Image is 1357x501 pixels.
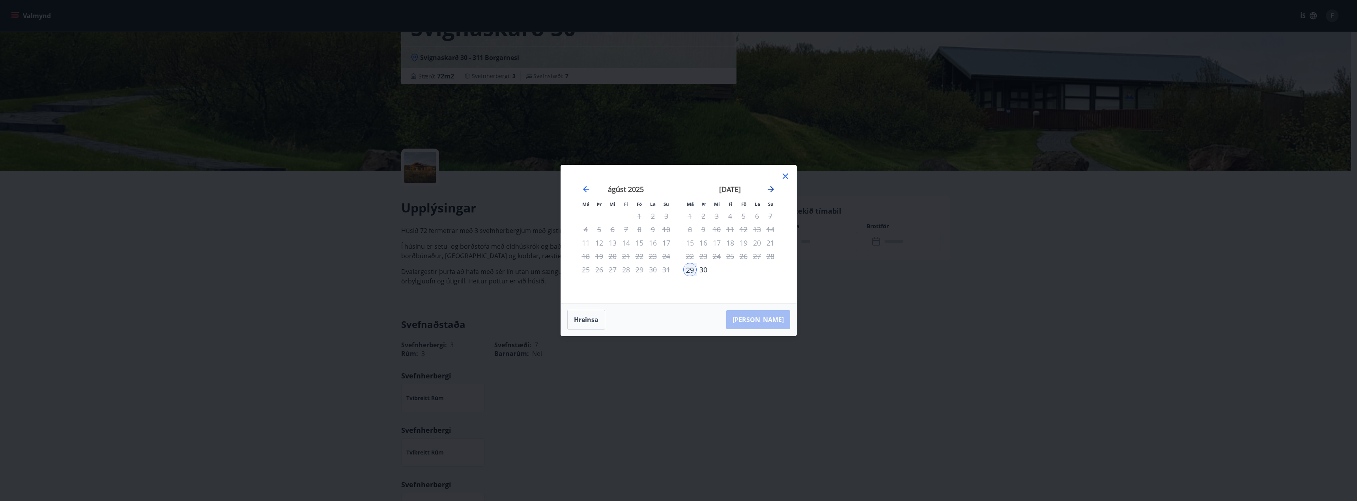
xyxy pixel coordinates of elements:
td: Not available. miðvikudagur, 27. ágúst 2025 [606,263,619,276]
td: Not available. mánudagur, 15. september 2025 [683,236,697,250]
td: Not available. sunnudagur, 17. ágúst 2025 [660,236,673,250]
small: Fi [624,201,628,207]
td: Not available. fimmtudagur, 14. ágúst 2025 [619,236,633,250]
small: Su [768,201,774,207]
td: Not available. þriðjudagur, 16. september 2025 [697,236,710,250]
td: Not available. laugardagur, 27. september 2025 [750,250,764,263]
td: Not available. þriðjudagur, 2. september 2025 [697,209,710,223]
td: Not available. fimmtudagur, 11. september 2025 [723,223,737,236]
small: La [650,201,656,207]
td: Not available. miðvikudagur, 3. september 2025 [710,209,723,223]
td: Not available. fimmtudagur, 25. september 2025 [723,250,737,263]
td: Selected as start date. mánudagur, 29. september 2025 [683,263,697,276]
div: 30 [697,263,710,276]
td: Not available. sunnudagur, 10. ágúst 2025 [660,223,673,236]
td: Not available. fimmtudagur, 18. september 2025 [723,236,737,250]
td: Not available. miðvikudagur, 17. september 2025 [710,236,723,250]
td: Not available. þriðjudagur, 19. ágúst 2025 [593,250,606,263]
td: Not available. mánudagur, 22. september 2025 [683,250,697,263]
td: Not available. sunnudagur, 28. september 2025 [764,250,777,263]
td: Not available. laugardagur, 2. ágúst 2025 [646,209,660,223]
small: Fö [741,201,746,207]
td: Not available. sunnudagur, 14. september 2025 [764,223,777,236]
small: La [755,201,760,207]
td: Not available. mánudagur, 8. september 2025 [683,223,697,236]
td: Not available. föstudagur, 22. ágúst 2025 [633,250,646,263]
div: Calendar [570,175,787,294]
td: Not available. miðvikudagur, 13. ágúst 2025 [606,236,619,250]
td: Not available. sunnudagur, 3. ágúst 2025 [660,209,673,223]
td: Not available. föstudagur, 15. ágúst 2025 [633,236,646,250]
td: Not available. mánudagur, 25. ágúst 2025 [579,263,593,276]
td: Not available. laugardagur, 16. ágúst 2025 [646,236,660,250]
td: Not available. þriðjudagur, 26. ágúst 2025 [593,263,606,276]
td: Not available. föstudagur, 12. september 2025 [737,223,750,236]
td: Not available. fimmtudagur, 4. september 2025 [723,209,737,223]
td: Not available. laugardagur, 23. ágúst 2025 [646,250,660,263]
small: Þr [701,201,706,207]
div: Move backward to switch to the previous month. [581,184,591,194]
small: Má [687,201,694,207]
button: Hreinsa [567,310,605,330]
td: Not available. fimmtudagur, 28. ágúst 2025 [619,263,633,276]
td: Not available. föstudagur, 1. ágúst 2025 [633,209,646,223]
small: Mi [609,201,615,207]
td: Not available. laugardagur, 20. september 2025 [750,236,764,250]
td: Not available. laugardagur, 30. ágúst 2025 [646,263,660,276]
td: Not available. þriðjudagur, 12. ágúst 2025 [593,236,606,250]
td: Not available. sunnudagur, 31. ágúst 2025 [660,263,673,276]
td: Not available. sunnudagur, 7. september 2025 [764,209,777,223]
small: Mi [714,201,720,207]
td: Not available. þriðjudagur, 9. september 2025 [697,223,710,236]
div: Aðeins útritun í boði [737,223,750,236]
td: Not available. miðvikudagur, 20. ágúst 2025 [606,250,619,263]
td: Not available. mánudagur, 11. ágúst 2025 [579,236,593,250]
td: Not available. laugardagur, 9. ágúst 2025 [646,223,660,236]
td: Not available. fimmtudagur, 21. ágúst 2025 [619,250,633,263]
td: Not available. mánudagur, 1. september 2025 [683,209,697,223]
small: Fi [729,201,733,207]
td: Choose þriðjudagur, 30. september 2025 as your check-out date. It’s available. [697,263,710,276]
div: Move forward to switch to the next month. [766,184,776,194]
td: Not available. föstudagur, 26. september 2025 [737,250,750,263]
td: Not available. fimmtudagur, 7. ágúst 2025 [619,223,633,236]
td: Not available. mánudagur, 4. ágúst 2025 [579,223,593,236]
strong: [DATE] [719,184,741,194]
td: Not available. föstudagur, 5. september 2025 [737,209,750,223]
div: Aðeins innritun í boði [683,263,697,276]
td: Not available. þriðjudagur, 5. ágúst 2025 [593,223,606,236]
td: Not available. sunnudagur, 21. september 2025 [764,236,777,250]
div: Aðeins útritun í boði [737,236,750,250]
td: Not available. föstudagur, 19. september 2025 [737,236,750,250]
td: Not available. föstudagur, 8. ágúst 2025 [633,223,646,236]
strong: ágúst 2025 [608,184,644,194]
td: Not available. miðvikudagur, 24. september 2025 [710,250,723,263]
td: Not available. laugardagur, 13. september 2025 [750,223,764,236]
small: Fö [637,201,642,207]
td: Not available. mánudagur, 18. ágúst 2025 [579,250,593,263]
td: Not available. sunnudagur, 24. ágúst 2025 [660,250,673,263]
td: Not available. miðvikudagur, 10. september 2025 [710,223,723,236]
small: Su [664,201,669,207]
td: Not available. þriðjudagur, 23. september 2025 [697,250,710,263]
td: Not available. föstudagur, 29. ágúst 2025 [633,263,646,276]
small: Þr [597,201,602,207]
td: Not available. miðvikudagur, 6. ágúst 2025 [606,223,619,236]
small: Má [582,201,589,207]
td: Not available. laugardagur, 6. september 2025 [750,209,764,223]
div: Aðeins útritun í boði [737,250,750,263]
